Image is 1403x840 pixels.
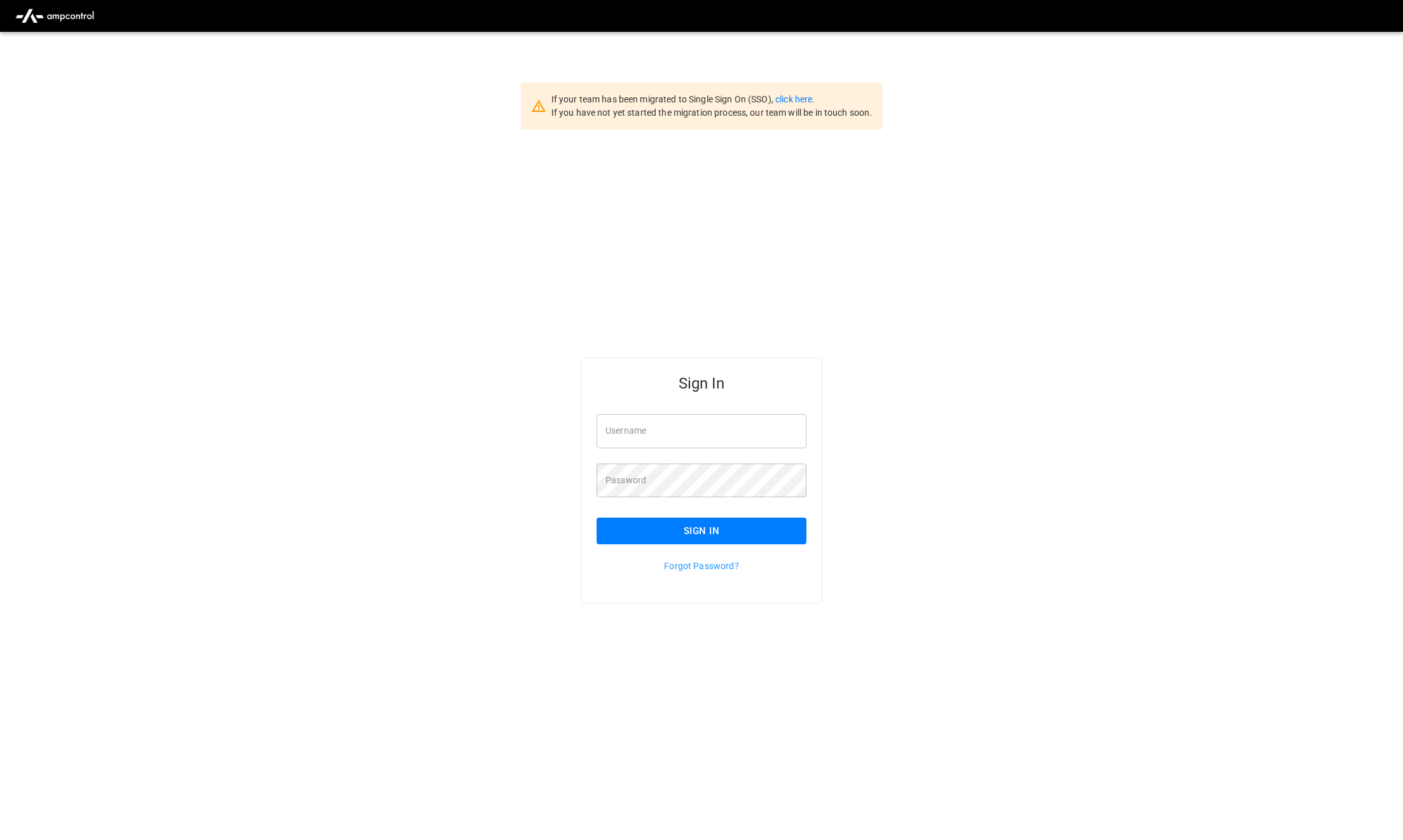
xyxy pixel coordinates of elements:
[597,518,806,544] button: Sign In
[775,94,815,104] a: click here.
[551,107,873,118] span: If you have not yet started the migration process, our team will be in touch soon.
[597,560,806,572] p: Forgot Password?
[551,94,775,104] span: If your team has been migrated to Single Sign On (SSO),
[597,373,806,394] h5: Sign In
[10,4,99,28] img: ampcontrol.io logo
